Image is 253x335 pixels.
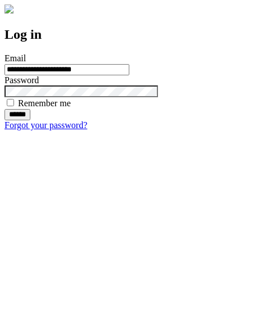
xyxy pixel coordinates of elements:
label: Email [4,53,26,63]
label: Remember me [18,98,71,108]
a: Forgot your password? [4,120,87,130]
label: Password [4,75,39,85]
img: logo-4e3dc11c47720685a147b03b5a06dd966a58ff35d612b21f08c02c0306f2b779.png [4,4,13,13]
h2: Log in [4,27,249,42]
